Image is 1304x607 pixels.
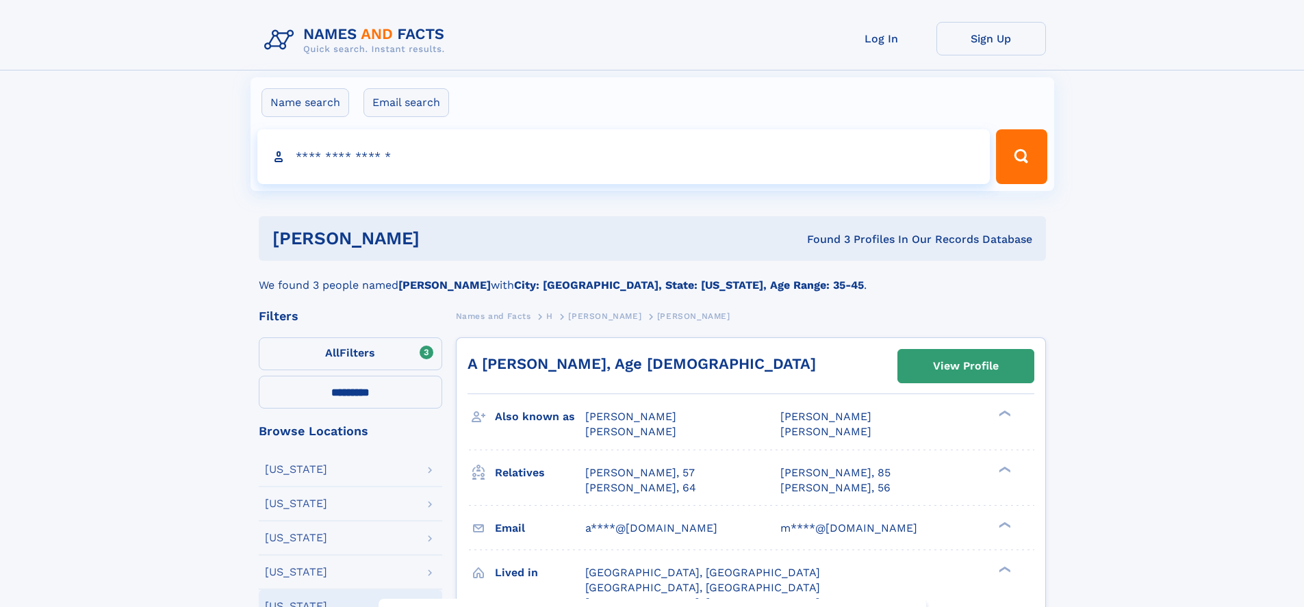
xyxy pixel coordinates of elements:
[265,567,327,578] div: [US_STATE]
[936,22,1046,55] a: Sign Up
[568,311,641,321] span: [PERSON_NAME]
[996,129,1047,184] button: Search Button
[995,465,1012,474] div: ❯
[568,307,641,324] a: [PERSON_NAME]
[398,279,491,292] b: [PERSON_NAME]
[495,461,585,485] h3: Relatives
[827,22,936,55] a: Log In
[780,465,891,480] a: [PERSON_NAME], 85
[259,261,1046,294] div: We found 3 people named with .
[363,88,449,117] label: Email search
[495,405,585,428] h3: Also known as
[585,480,696,495] a: [PERSON_NAME], 64
[259,22,456,59] img: Logo Names and Facts
[780,410,871,423] span: [PERSON_NAME]
[272,230,613,247] h1: [PERSON_NAME]
[259,337,442,370] label: Filters
[585,581,820,594] span: [GEOGRAPHIC_DATA], [GEOGRAPHIC_DATA]
[780,480,891,495] a: [PERSON_NAME], 56
[546,311,553,321] span: H
[257,129,990,184] input: search input
[995,520,1012,529] div: ❯
[995,409,1012,418] div: ❯
[265,464,327,475] div: [US_STATE]
[546,307,553,324] a: H
[265,532,327,543] div: [US_STATE]
[585,425,676,438] span: [PERSON_NAME]
[261,88,349,117] label: Name search
[613,232,1032,247] div: Found 3 Profiles In Our Records Database
[265,498,327,509] div: [US_STATE]
[657,311,730,321] span: [PERSON_NAME]
[995,565,1012,573] div: ❯
[325,346,340,359] span: All
[585,410,676,423] span: [PERSON_NAME]
[259,310,442,322] div: Filters
[259,425,442,437] div: Browse Locations
[898,350,1034,383] a: View Profile
[514,279,864,292] b: City: [GEOGRAPHIC_DATA], State: [US_STATE], Age Range: 35-45
[933,350,999,382] div: View Profile
[585,465,695,480] a: [PERSON_NAME], 57
[495,517,585,540] h3: Email
[456,307,531,324] a: Names and Facts
[495,561,585,584] h3: Lived in
[780,425,871,438] span: [PERSON_NAME]
[468,355,816,372] a: A [PERSON_NAME], Age [DEMOGRAPHIC_DATA]
[585,566,820,579] span: [GEOGRAPHIC_DATA], [GEOGRAPHIC_DATA]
